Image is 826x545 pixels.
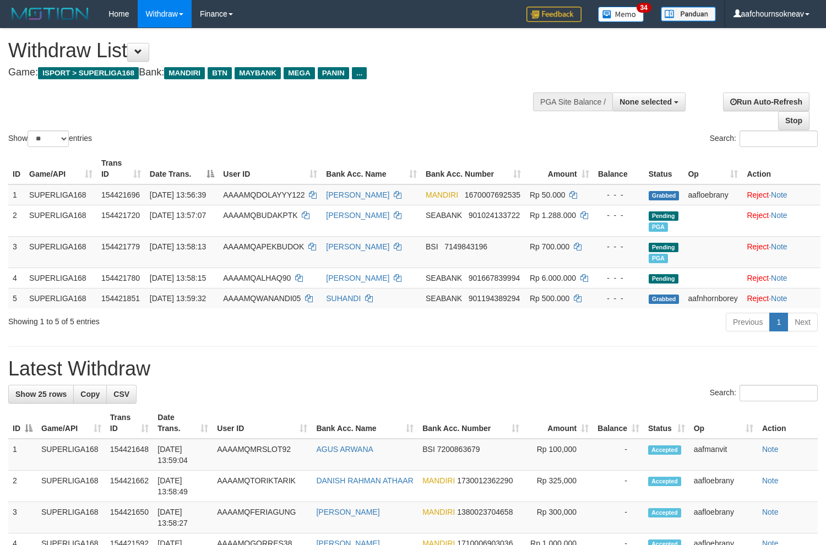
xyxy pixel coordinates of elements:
img: MOTION_logo.png [8,6,92,22]
span: Copy 7200863679 to clipboard [437,445,480,454]
td: Rp 100,000 [524,439,593,471]
div: Showing 1 to 5 of 5 entries [8,312,336,327]
td: SUPERLIGA168 [25,236,97,268]
td: AAAAMQTORIKTARIK [213,471,312,502]
img: Button%20Memo.svg [598,7,644,22]
span: 154421779 [101,242,140,251]
a: Run Auto-Refresh [723,92,809,111]
td: 1 [8,439,37,471]
span: [DATE] 13:56:39 [150,190,206,199]
td: - [593,439,644,471]
span: BTN [208,67,232,79]
td: SUPERLIGA168 [25,288,97,308]
td: 3 [8,236,25,268]
span: MAYBANK [235,67,281,79]
span: MANDIRI [422,508,455,516]
td: 154421650 [106,502,154,533]
a: DANISH RAHMAN ATHAAR [316,476,413,485]
th: User ID: activate to sort column ascending [213,407,312,439]
a: AGUS ARWANA [316,445,373,454]
th: Date Trans.: activate to sort column descending [145,153,219,184]
span: PANIN [318,67,349,79]
td: 154421648 [106,439,154,471]
span: BSI [426,242,438,251]
td: · [742,288,820,308]
a: Stop [778,111,809,130]
span: [DATE] 13:58:15 [150,274,206,282]
div: PGA Site Balance / [533,92,612,111]
a: Reject [747,242,769,251]
th: Balance [594,153,644,184]
label: Show entries [8,130,92,147]
span: Pending [649,211,678,221]
td: SUPERLIGA168 [25,268,97,288]
a: Note [771,274,787,282]
th: Bank Acc. Number: activate to sort column ascending [421,153,525,184]
span: 154421780 [101,274,140,282]
td: - [593,471,644,502]
span: AAAAMQDOLAYYY122 [223,190,305,199]
a: Note [762,445,779,454]
span: SEABANK [426,294,462,303]
a: Note [771,211,787,220]
td: SUPERLIGA168 [37,439,106,471]
th: Trans ID: activate to sort column ascending [106,407,154,439]
th: Op: activate to sort column ascending [683,153,742,184]
a: Copy [73,385,107,404]
label: Search: [710,130,818,147]
span: Accepted [648,445,681,455]
span: Copy 1670007692535 to clipboard [465,190,520,199]
span: Copy 1730012362290 to clipboard [457,476,513,485]
th: Amount: activate to sort column ascending [524,407,593,439]
span: Copy 7149843196 to clipboard [444,242,487,251]
span: SEABANK [426,211,462,220]
th: ID: activate to sort column descending [8,407,37,439]
td: 2 [8,471,37,502]
span: Grabbed [649,191,680,200]
span: Pending [649,274,678,284]
a: [PERSON_NAME] [326,242,389,251]
div: - - - [598,189,640,200]
td: - [593,502,644,533]
span: CSV [113,390,129,399]
div: - - - [598,293,640,304]
span: ... [352,67,367,79]
a: [PERSON_NAME] [316,508,379,516]
a: [PERSON_NAME] [326,274,389,282]
span: 154421851 [101,294,140,303]
span: Copy 901194389294 to clipboard [469,294,520,303]
span: [DATE] 13:58:13 [150,242,206,251]
td: Rp 325,000 [524,471,593,502]
td: AAAAMQFERIAGUNG [213,502,312,533]
span: None selected [619,97,672,106]
span: Copy 1380023704658 to clipboard [457,508,513,516]
td: SUPERLIGA168 [25,205,97,236]
span: BSI [422,445,435,454]
th: Balance: activate to sort column ascending [593,407,644,439]
select: Showentries [28,130,69,147]
span: Grabbed [649,295,680,304]
span: Marked by aafsengchandara [649,222,668,232]
td: [DATE] 13:58:49 [153,471,213,502]
div: - - - [598,272,640,284]
td: · [742,268,820,288]
td: [DATE] 13:59:04 [153,439,213,471]
th: User ID: activate to sort column ascending [219,153,322,184]
span: Copy [80,390,100,399]
span: SEABANK [426,274,462,282]
span: Accepted [648,508,681,517]
th: ID [8,153,25,184]
td: aafnhornborey [683,288,742,308]
a: 1 [769,313,788,331]
input: Search: [740,130,818,147]
span: Rp 50.000 [530,190,566,199]
td: aafmanvit [689,439,758,471]
span: Rp 1.288.000 [530,211,576,220]
span: 154421696 [101,190,140,199]
td: aafloebrany [683,184,742,205]
a: Note [771,242,787,251]
span: 34 [637,3,651,13]
div: - - - [598,241,640,252]
span: Copy 901024133722 to clipboard [469,211,520,220]
th: Action [758,407,818,439]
